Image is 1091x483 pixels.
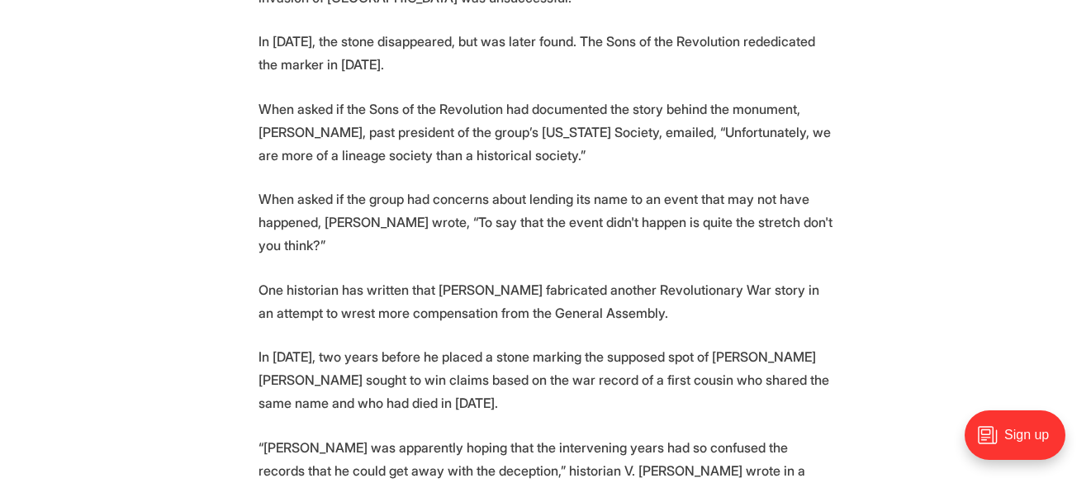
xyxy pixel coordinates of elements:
[951,402,1091,483] iframe: portal-trigger
[259,345,833,414] p: In [DATE], two years before he placed a stone marking the supposed spot of [PERSON_NAME] [PERSON_...
[259,97,833,167] p: When asked if the Sons of the Revolution had documented the story behind the monument, [PERSON_NA...
[259,30,833,76] p: In [DATE], the stone disappeared, but was later found. The Sons of the Revolution rededicated the...
[259,187,833,257] p: When asked if the group had concerns about lending its name to an event that may not have happene...
[259,278,833,324] p: One historian has written that [PERSON_NAME] fabricated another Revolutionary War story in an att...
